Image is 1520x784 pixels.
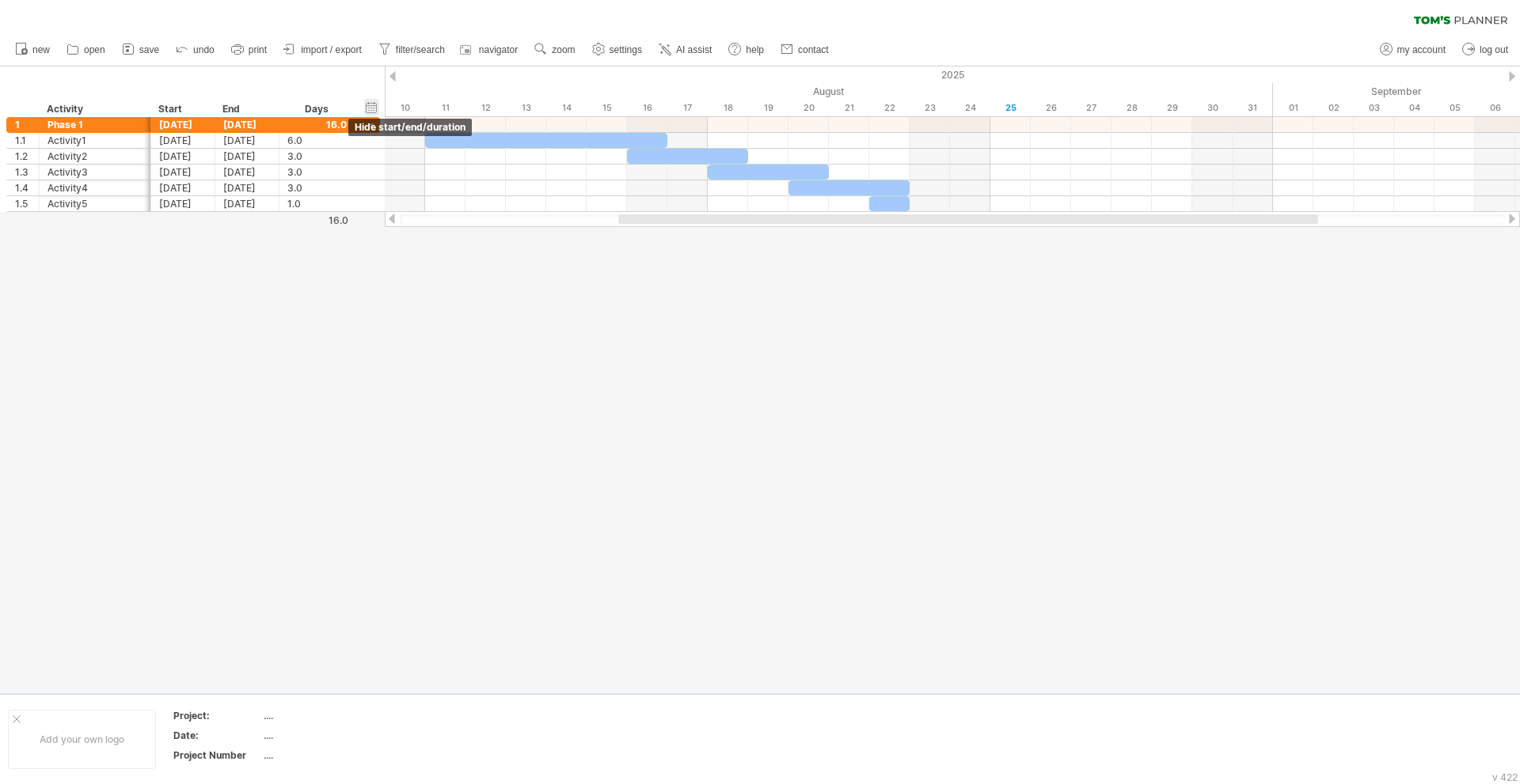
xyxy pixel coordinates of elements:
div: Activity5 [47,196,142,211]
div: Monday, 25 August 2025 [990,100,1031,116]
span: settings [610,44,642,55]
span: help [746,44,764,55]
span: print [249,44,267,55]
div: Tuesday, 26 August 2025 [1031,100,1071,116]
div: v 422 [1492,771,1518,783]
div: Saturday, 30 August 2025 [1192,100,1233,116]
div: Activity4 [47,180,142,195]
div: Sunday, 10 August 2025 [385,100,425,116]
div: 3.0 [287,165,347,180]
span: contact [798,44,829,55]
span: filter/search [396,44,445,55]
span: save [139,44,159,55]
span: navigator [479,44,518,55]
div: [DATE] [151,133,215,148]
div: 1.0 [287,196,347,211]
div: 3.0 [287,149,347,164]
div: Thursday, 14 August 2025 [546,100,587,116]
div: Monday, 18 August 2025 [708,100,748,116]
div: Days [279,101,354,117]
span: AI assist [676,44,712,55]
div: August 2025 [21,83,1273,100]
div: [DATE] [151,165,215,180]
span: my account [1397,44,1446,55]
a: help [724,40,769,60]
a: import / export [279,40,367,60]
div: Wednesday, 3 September 2025 [1354,100,1394,116]
div: Activity [47,101,142,117]
div: [DATE] [215,117,279,132]
span: import / export [301,44,362,55]
div: Start [158,101,206,117]
div: Wednesday, 27 August 2025 [1071,100,1111,116]
div: Saturday, 6 September 2025 [1475,100,1515,116]
div: Tuesday, 12 August 2025 [465,100,506,116]
a: AI assist [655,40,716,60]
div: Monday, 11 August 2025 [425,100,465,116]
div: 1 [15,117,39,132]
div: Activity3 [47,165,142,180]
div: Project Number [173,748,260,762]
div: 16.0 [280,214,348,226]
span: log out [1480,44,1508,55]
a: print [227,40,272,60]
div: Saturday, 16 August 2025 [627,100,667,116]
div: Thursday, 28 August 2025 [1111,100,1152,116]
span: hide start/end/duration [355,121,465,133]
div: [DATE] [215,180,279,195]
div: [DATE] [151,180,215,195]
div: 1.2 [15,149,39,164]
a: filter/search [374,40,450,60]
div: [DATE] [151,196,215,211]
a: contact [777,40,834,60]
div: End [222,101,270,117]
div: Tuesday, 19 August 2025 [748,100,788,116]
div: [DATE] [215,196,279,211]
a: log out [1458,40,1513,60]
div: Friday, 5 September 2025 [1434,100,1475,116]
a: save [118,40,164,60]
div: 1.4 [15,180,39,195]
div: .... [264,729,397,742]
a: open [63,40,110,60]
a: zoom [530,40,579,60]
div: 1.5 [15,196,39,211]
div: 1.1 [15,133,39,148]
div: Phase 1 [47,117,142,132]
div: 6.0 [287,133,347,148]
div: Add your own logo [8,710,156,769]
div: .... [264,709,397,722]
span: undo [193,44,215,55]
span: zoom [552,44,575,55]
span: open [84,44,105,55]
div: Thursday, 4 September 2025 [1394,100,1434,116]
div: Friday, 22 August 2025 [869,100,910,116]
a: undo [172,40,219,60]
div: Thursday, 21 August 2025 [829,100,869,116]
a: navigator [458,40,522,60]
div: Tuesday, 2 September 2025 [1313,100,1354,116]
div: Friday, 29 August 2025 [1152,100,1192,116]
div: Wednesday, 20 August 2025 [788,100,829,116]
a: new [11,40,55,60]
div: [DATE] [151,117,215,132]
div: Sunday, 31 August 2025 [1233,100,1273,116]
a: my account [1376,40,1450,60]
div: 3.0 [287,180,347,195]
div: .... [264,748,397,762]
div: Sunday, 24 August 2025 [950,100,990,116]
span: new [32,44,50,55]
div: Monday, 1 September 2025 [1273,100,1313,116]
div: Activity2 [47,149,142,164]
div: [DATE] [215,133,279,148]
div: 1.3 [15,165,39,180]
div: [DATE] [151,149,215,164]
div: Friday, 15 August 2025 [587,100,627,116]
div: [DATE] [215,149,279,164]
div: Saturday, 23 August 2025 [910,100,950,116]
div: Date: [173,729,260,742]
div: Project: [173,709,260,722]
div: Sunday, 17 August 2025 [667,100,708,116]
div: Wednesday, 13 August 2025 [506,100,546,116]
a: settings [588,40,647,60]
